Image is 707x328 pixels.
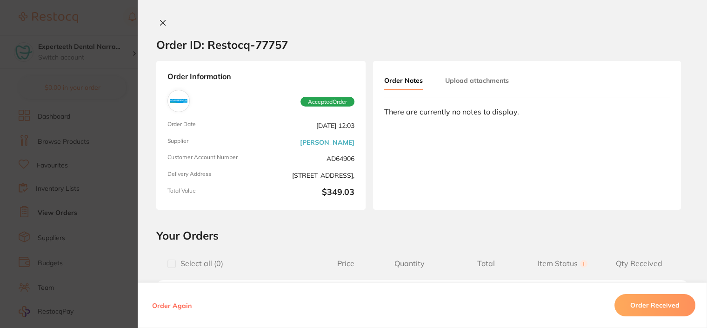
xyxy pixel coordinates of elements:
span: [STREET_ADDRESS], [265,171,354,180]
span: Item Status [524,259,600,268]
span: AD64906 [265,154,354,163]
button: Order Notes [384,72,423,90]
a: [PERSON_NAME] [300,139,354,146]
div: There are currently no notes to display. [384,107,670,116]
span: [DATE] 12:03 [265,121,354,130]
span: Total Value [167,187,257,199]
span: Select all ( 0 ) [176,259,223,268]
span: Order Date [167,121,257,130]
span: Price [320,259,372,268]
h2: Your Orders [156,228,688,242]
button: Upload attachments [445,72,509,89]
h2: Order ID: Restocq- 77757 [156,38,288,52]
span: Quantity [371,259,447,268]
span: Total [448,259,524,268]
b: $349.03 [265,187,354,199]
span: Supplier [167,138,257,147]
img: Adam Dental [170,92,187,110]
span: Qty Received [601,259,677,268]
button: Order Received [614,294,695,316]
span: Customer Account Number [167,154,257,163]
span: Accepted Order [300,97,354,107]
button: Order Again [149,301,194,309]
strong: Order Information [167,72,354,82]
span: Delivery Address [167,171,257,180]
